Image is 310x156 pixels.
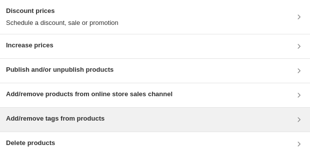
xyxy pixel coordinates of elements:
[6,18,118,28] p: Schedule a discount, sale or promotion
[6,114,104,124] h3: Add/remove tags from products
[6,65,113,75] h3: Publish and/or unpublish products
[6,40,53,50] h3: Increase prices
[6,138,55,148] h3: Delete products
[6,6,118,16] h3: Discount prices
[6,89,172,99] h3: Add/remove products from online store sales channel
